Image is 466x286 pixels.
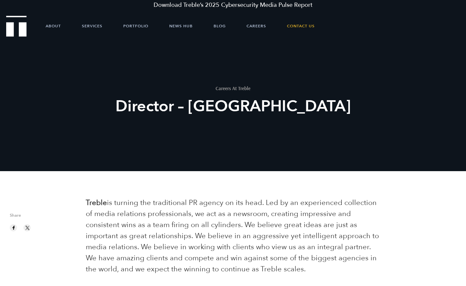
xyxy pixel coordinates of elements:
a: Treble Homepage [7,16,26,36]
a: Contact Us [287,16,315,36]
h2: Director – [GEOGRAPHIC_DATA] [113,96,353,116]
a: News Hub [169,16,193,36]
img: twitter sharing button [24,225,30,231]
img: Treble logo [6,16,27,36]
a: Careers [247,16,266,36]
span: Share [10,213,76,221]
a: Portfolio [123,16,148,36]
a: About [46,16,61,36]
a: Services [82,16,102,36]
a: Blog [214,16,226,36]
b: Treble [86,198,107,208]
span: is turning the traditional PR agency on its head. Led by an experienced collection of media relat... [86,198,379,274]
img: facebook sharing button [11,225,17,231]
h1: Careers At Treble [113,86,353,91]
